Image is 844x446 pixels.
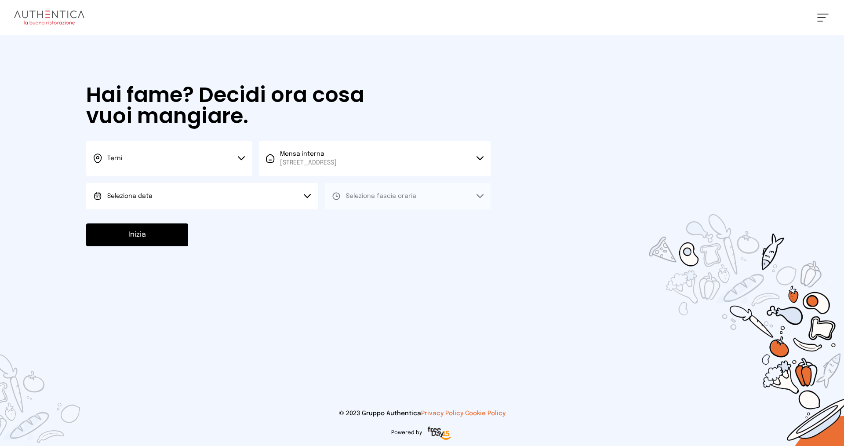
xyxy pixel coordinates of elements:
[346,193,416,199] span: Seleziona fascia oraria
[107,193,153,199] span: Seleziona data
[14,11,84,25] img: logo.8f33a47.png
[107,155,122,161] span: Terni
[280,150,337,167] span: Mensa interna
[391,429,422,436] span: Powered by
[86,141,252,176] button: Terni
[86,84,389,127] h1: Hai fame? Decidi ora cosa vuoi mangiare.
[280,158,337,167] span: [STREET_ADDRESS]
[86,223,188,246] button: Inizia
[421,410,463,417] a: Privacy Policy
[598,164,844,446] img: sticker-selezione-mensa.70a28f7.png
[259,141,491,176] button: Mensa interna[STREET_ADDRESS]
[465,410,506,417] a: Cookie Policy
[86,183,318,209] button: Seleziona data
[14,409,830,418] p: © 2023 Gruppo Authentica
[325,183,491,209] button: Seleziona fascia oraria
[426,425,453,442] img: logo-freeday.3e08031.png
